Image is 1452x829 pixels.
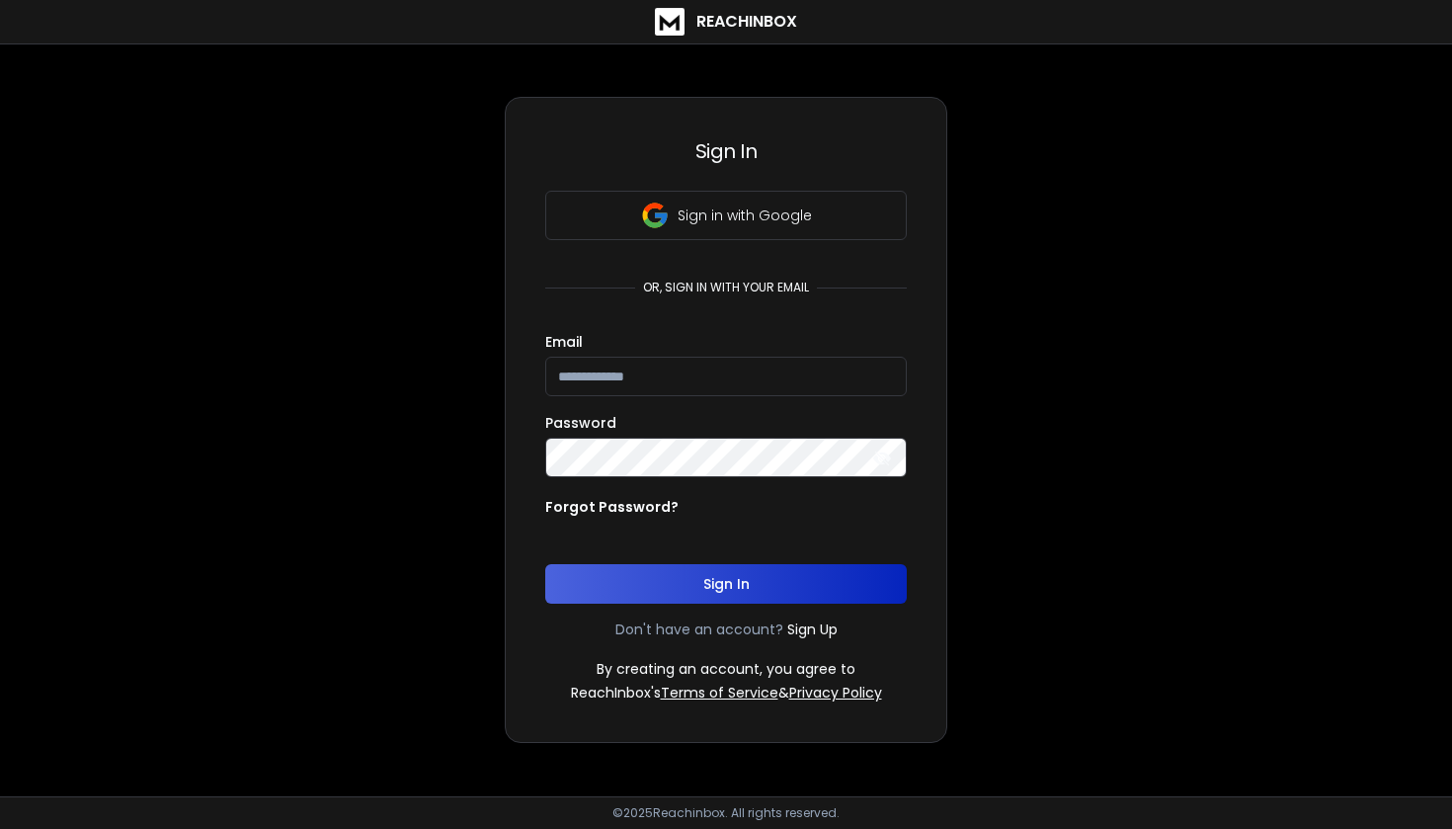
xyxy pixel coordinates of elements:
a: Sign Up [787,620,838,639]
p: Sign in with Google [678,206,812,225]
a: Terms of Service [661,683,778,703]
p: Don't have an account? [615,620,783,639]
a: ReachInbox [655,8,797,36]
h1: ReachInbox [696,10,797,34]
label: Password [545,416,616,430]
label: Email [545,335,583,349]
p: Forgot Password? [545,497,679,517]
p: ReachInbox's & [571,683,882,703]
p: By creating an account, you agree to [597,659,855,679]
a: Privacy Policy [789,683,882,703]
p: © 2025 Reachinbox. All rights reserved. [612,805,840,821]
p: or, sign in with your email [635,280,817,295]
button: Sign in with Google [545,191,907,240]
img: logo [655,8,685,36]
button: Sign In [545,564,907,604]
h3: Sign In [545,137,907,165]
